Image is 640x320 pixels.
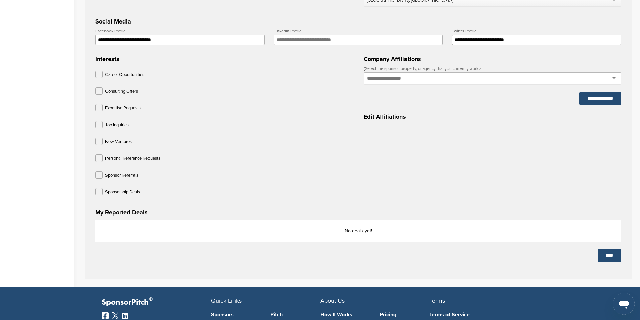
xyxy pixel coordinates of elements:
label: Twitter Profile [452,29,621,33]
a: Pricing [380,312,429,317]
label: LinkedIn Profile [274,29,443,33]
a: Sponsors [211,312,261,317]
h3: Interests [95,54,353,64]
h3: Social Media [95,17,621,26]
a: Terms of Service [429,312,528,317]
h3: My Reported Deals [95,208,621,217]
span: ® [149,295,153,303]
a: How It Works [320,312,370,317]
a: Pitch [270,312,320,317]
span: Terms [429,297,445,304]
p: Sponsorship Deals [105,188,140,196]
p: Expertise Requests [105,104,141,112]
abbr: required [364,66,365,71]
p: Job Inquiries [105,121,129,129]
span: About Us [320,297,345,304]
p: Consulting Offers [105,87,138,96]
span: Quick Links [211,297,242,304]
h3: Edit Affiliations [364,112,621,121]
h3: Company Affiliations [364,54,621,64]
label: Select the sponsor, property, or agency that you currently work at. [364,66,621,71]
img: Twitter [112,312,119,319]
p: No deals yet! [102,227,614,235]
p: Career Opportunities [105,71,144,79]
p: Personal Reference Requests [105,154,160,163]
p: SponsorPitch [102,298,211,307]
label: Facebook Profile [95,29,265,33]
iframe: Button to launch messaging window [613,293,635,315]
p: Sponsor Referrals [105,171,138,180]
img: Facebook [102,312,109,319]
p: New Ventures [105,138,132,146]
